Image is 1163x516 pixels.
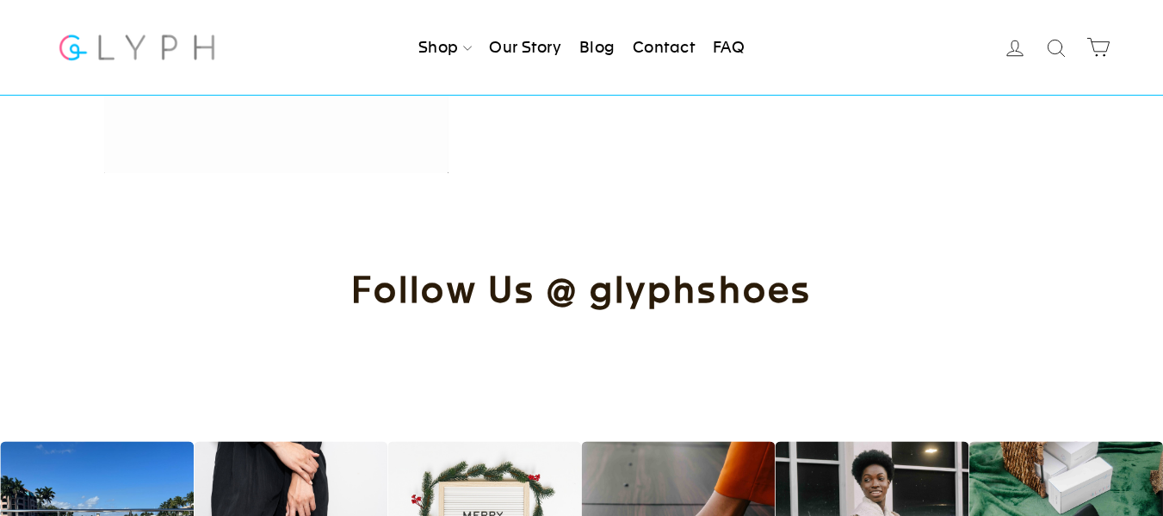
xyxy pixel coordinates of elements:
[482,28,568,66] a: Our Story
[57,24,218,70] img: Glyph
[411,28,752,66] ul: Primary
[706,28,752,66] a: FAQ
[1140,183,1163,333] iframe: Glyph - Referral program
[626,28,702,66] a: Contact
[411,28,479,66] a: Shop
[572,28,622,66] a: Blog
[57,267,1107,313] h2: Follow Us @ glyphshoes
